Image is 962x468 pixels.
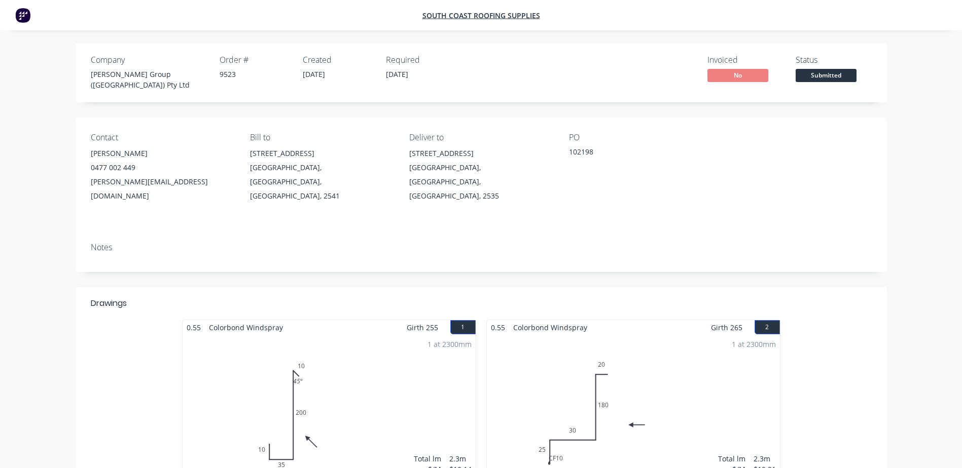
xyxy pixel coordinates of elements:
div: 0477 002 449 [91,161,234,175]
div: 2.3m [449,453,472,464]
div: Created [303,55,374,65]
div: [PERSON_NAME]0477 002 449[PERSON_NAME][EMAIL_ADDRESS][DOMAIN_NAME] [91,146,234,203]
div: Company [91,55,207,65]
div: [STREET_ADDRESS] [409,146,552,161]
div: Contact [91,133,234,142]
div: [GEOGRAPHIC_DATA], [GEOGRAPHIC_DATA], [GEOGRAPHIC_DATA], 2541 [250,161,393,203]
div: [PERSON_NAME][EMAIL_ADDRESS][DOMAIN_NAME] [91,175,234,203]
div: Drawings [91,297,127,309]
span: 0.55 [183,320,205,335]
div: Total lm [414,453,441,464]
span: [DATE] [386,69,408,79]
div: 1 at 2300mm [732,339,776,349]
div: 2.3m [754,453,776,464]
span: No [707,69,768,82]
span: Submitted [796,69,857,82]
div: [STREET_ADDRESS][GEOGRAPHIC_DATA], [GEOGRAPHIC_DATA], [GEOGRAPHIC_DATA], 2541 [250,146,393,203]
button: 1 [450,320,476,334]
div: Notes [91,243,872,252]
span: Colorbond Windspray [205,320,287,335]
div: 102198 [569,146,696,161]
span: Girth 265 [711,320,742,335]
div: Order # [220,55,291,65]
span: [DATE] [303,69,325,79]
a: South Coast Roofing Supplies [422,11,540,20]
div: Required [386,55,457,65]
img: Factory [15,8,30,23]
span: 0.55 [487,320,509,335]
div: Bill to [250,133,393,142]
div: [PERSON_NAME] Group ([GEOGRAPHIC_DATA]) Pty Ltd [91,69,207,90]
span: Colorbond Windspray [509,320,591,335]
div: 9523 [220,69,291,80]
span: Girth 255 [407,320,438,335]
div: Status [796,55,872,65]
div: [GEOGRAPHIC_DATA], [GEOGRAPHIC_DATA], [GEOGRAPHIC_DATA], 2535 [409,161,552,203]
div: Deliver to [409,133,552,142]
div: [STREET_ADDRESS][GEOGRAPHIC_DATA], [GEOGRAPHIC_DATA], [GEOGRAPHIC_DATA], 2535 [409,146,552,203]
button: 2 [755,320,780,334]
div: Invoiced [707,55,783,65]
div: PO [569,133,712,142]
div: Total lm [718,453,745,464]
div: 1 at 2300mm [427,339,472,349]
div: [STREET_ADDRESS] [250,146,393,161]
div: [PERSON_NAME] [91,146,234,161]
